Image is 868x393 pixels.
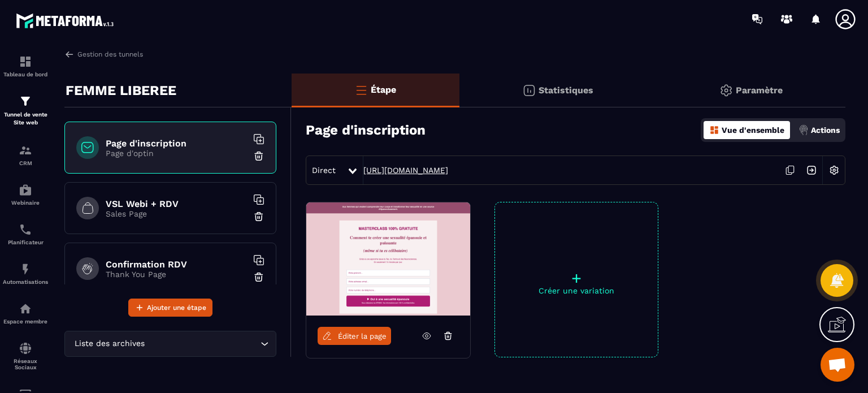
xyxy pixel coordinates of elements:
p: Automatisations [3,279,48,285]
p: Espace membre [3,318,48,325]
p: Sales Page [106,209,247,218]
img: trash [253,150,264,162]
div: Search for option [64,331,276,357]
h6: VSL Webi + RDV [106,198,247,209]
img: trash [253,211,264,222]
a: automationsautomationsEspace membre [3,293,48,333]
img: arrow [64,49,75,59]
a: formationformationTunnel de vente Site web [3,86,48,135]
p: CRM [3,160,48,166]
img: dashboard-orange.40269519.svg [709,125,719,135]
img: formation [19,55,32,68]
span: Liste des archives [72,338,147,350]
a: formationformationTableau de bord [3,46,48,86]
img: scheduler [19,223,32,236]
p: Statistiques [539,85,593,96]
a: [URL][DOMAIN_NAME] [363,166,448,175]
img: setting-gr.5f69749f.svg [719,84,733,97]
img: automations [19,262,32,276]
h6: Page d'inscription [106,138,247,149]
p: Planificateur [3,239,48,245]
span: Ajouter une étape [147,302,206,313]
p: Étape [371,84,396,95]
img: social-network [19,342,32,355]
p: Tunnel de vente Site web [3,111,48,127]
img: arrow-next.bcc2205e.svg [801,159,822,181]
h6: Confirmation RDV [106,259,247,270]
img: automations [19,183,32,197]
a: Gestion des tunnels [64,49,143,59]
p: Vue d'ensemble [722,126,784,135]
p: Page d'optin [106,149,247,158]
img: automations [19,302,32,316]
a: Éditer la page [318,327,391,345]
a: automationsautomationsAutomatisations [3,254,48,293]
a: social-networksocial-networkRéseaux Sociaux [3,333,48,379]
p: FEMME LIBEREE [66,79,176,102]
img: trash [253,271,264,283]
a: formationformationCRM [3,135,48,175]
p: Thank You Page [106,270,247,279]
img: image [306,202,470,316]
span: Éditer la page [338,332,387,340]
div: Ouvrir le chat [821,348,854,382]
img: setting-w.858f3a88.svg [823,159,845,181]
p: Créer une variation [495,286,658,295]
p: + [495,270,658,286]
p: Paramètre [736,85,783,96]
button: Ajouter une étape [128,299,212,317]
a: automationsautomationsWebinaire [3,175,48,214]
img: actions.d6e523a2.png [798,125,809,135]
img: formation [19,94,32,108]
img: bars-o.4a397970.svg [354,83,368,97]
img: formation [19,144,32,157]
input: Search for option [147,338,258,350]
span: Direct [312,166,336,175]
img: logo [16,10,118,31]
p: Actions [811,126,840,135]
a: schedulerschedulerPlanificateur [3,214,48,254]
p: Tableau de bord [3,71,48,77]
h3: Page d'inscription [306,122,426,138]
img: stats.20deebd0.svg [522,84,536,97]
p: Réseaux Sociaux [3,358,48,370]
p: Webinaire [3,200,48,206]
